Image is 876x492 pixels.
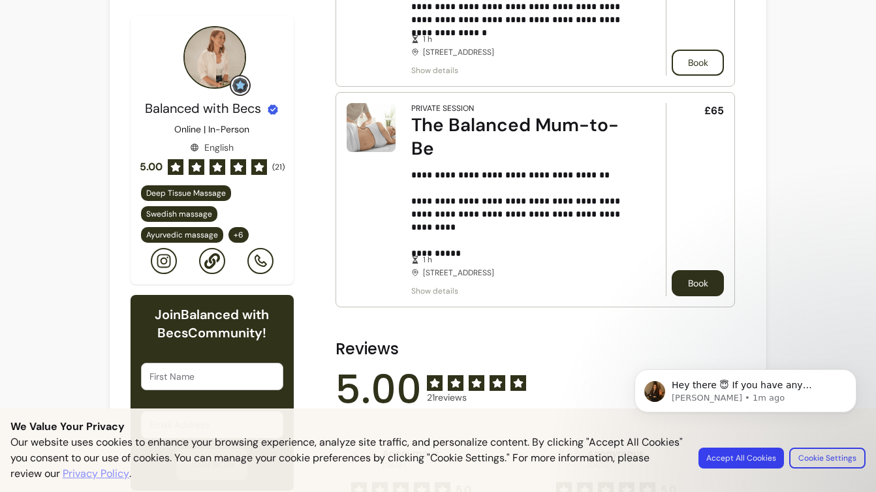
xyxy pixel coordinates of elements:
[63,466,129,482] a: Privacy Policy
[10,419,866,435] p: We Value Your Privacy
[190,141,234,154] div: English
[141,305,283,342] h6: Join Balanced with Becs Community!
[672,50,724,76] button: Book
[411,254,630,278] div: [STREET_ADDRESS]
[146,188,226,198] span: Deep Tissue Massage
[411,103,474,114] div: Private Session
[146,230,218,240] span: Ayurvedic massage
[146,209,212,219] span: Swedish massage
[427,391,526,404] span: 21 reviews
[231,230,246,240] span: + 6
[347,103,396,152] img: The Balanced Mum-to-Be
[411,286,630,296] span: Show details
[272,162,285,172] span: ( 21 )
[615,342,876,485] iframe: Intercom notifications message
[10,435,683,482] p: Our website uses cookies to enhance your browsing experience, analyze site traffic, and personali...
[411,114,630,161] div: The Balanced Mum-to-Be
[149,370,275,383] input: First Name
[336,339,736,360] h2: Reviews
[183,26,246,89] img: Provider image
[174,123,249,136] p: Online | In-Person
[411,65,630,76] span: Show details
[411,34,630,57] div: [STREET_ADDRESS]
[145,100,261,117] span: Balanced with Becs
[672,270,724,296] button: Book
[232,78,248,93] img: Grow
[140,159,163,175] span: 5.00
[336,370,422,409] span: 5.00
[704,103,724,119] span: £65
[423,254,630,265] span: 1 h
[423,34,630,44] span: 1 h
